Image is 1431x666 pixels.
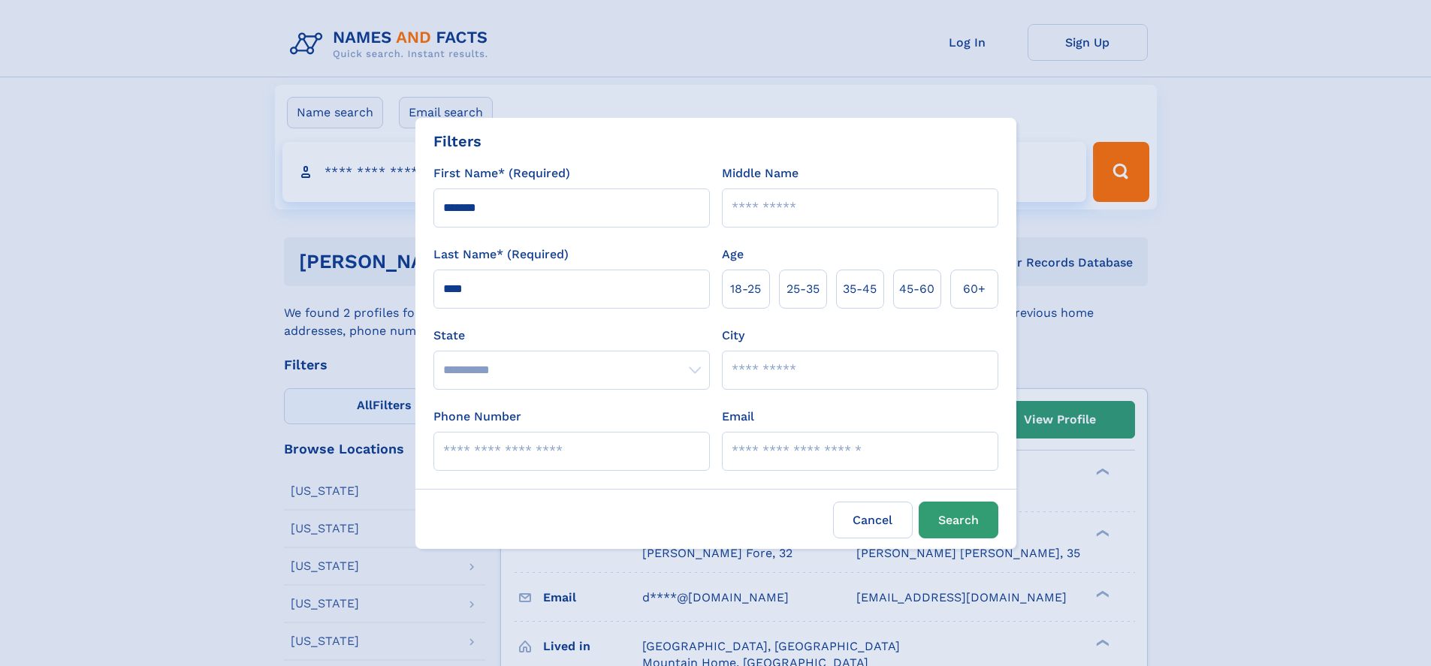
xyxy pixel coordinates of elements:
span: 60+ [963,280,986,298]
span: 45‑60 [899,280,934,298]
label: Email [722,408,754,426]
div: Filters [433,130,482,152]
label: Cancel [833,502,913,538]
span: 18‑25 [730,280,761,298]
label: First Name* (Required) [433,164,570,182]
span: 25‑35 [786,280,820,298]
label: City [722,327,744,345]
button: Search [919,502,998,538]
span: 35‑45 [843,280,877,298]
label: State [433,327,710,345]
label: Age [722,246,744,264]
label: Last Name* (Required) [433,246,569,264]
label: Middle Name [722,164,799,182]
label: Phone Number [433,408,521,426]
